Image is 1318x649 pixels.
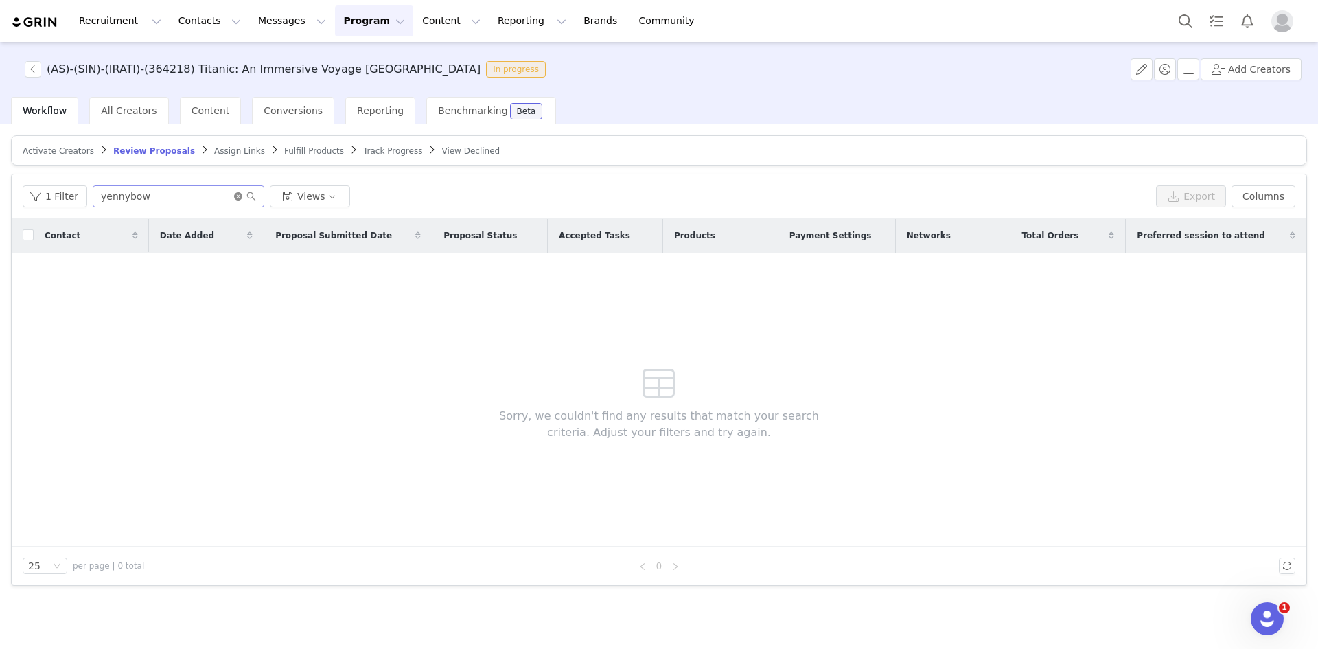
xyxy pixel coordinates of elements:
[357,105,404,116] span: Reporting
[101,105,157,116] span: All Creators
[1279,602,1290,613] span: 1
[234,192,242,201] i: icon: close-circle
[907,229,951,242] span: Networks
[1170,5,1201,36] button: Search
[443,229,517,242] span: Proposal Status
[441,146,500,156] span: View Declined
[275,229,392,242] span: Proposal Submitted Date
[284,146,344,156] span: Fulfill Products
[264,105,323,116] span: Conversions
[1021,229,1078,242] span: Total Orders
[25,61,551,78] span: [object Object]
[192,105,230,116] span: Content
[214,146,265,156] span: Assign Links
[486,61,546,78] span: In progress
[160,229,214,242] span: Date Added
[23,105,67,116] span: Workflow
[671,562,680,571] i: icon: right
[270,185,350,207] button: Views
[575,5,629,36] a: Brands
[73,560,144,572] span: per page | 0 total
[113,146,195,156] span: Review Proposals
[53,562,61,571] i: icon: down
[246,192,256,201] i: icon: search
[250,5,334,36] button: Messages
[651,558,667,574] li: 0
[45,229,80,242] span: Contact
[634,558,651,574] li: Previous Page
[93,185,264,207] input: Search...
[1271,10,1293,32] img: placeholder-profile.jpg
[478,408,840,441] span: Sorry, we couldn't find any results that match your search criteria. Adjust your filters and try ...
[438,105,507,116] span: Benchmarking
[789,229,872,242] span: Payment Settings
[1156,185,1226,207] button: Export
[335,5,413,36] button: Program
[489,5,575,36] button: Reporting
[28,558,41,573] div: 25
[71,5,170,36] button: Recruitment
[1137,229,1265,242] span: Preferred session to attend
[1201,5,1232,36] a: Tasks
[517,107,536,115] div: Beta
[11,16,59,29] img: grin logo
[363,146,422,156] span: Track Progress
[170,5,249,36] button: Contacts
[1263,10,1307,32] button: Profile
[559,229,630,242] span: Accepted Tasks
[674,229,715,242] span: Products
[1232,5,1262,36] button: Notifications
[1251,602,1284,635] iframe: Intercom live chat
[651,558,667,573] a: 0
[23,146,94,156] span: Activate Creators
[638,562,647,571] i: icon: left
[23,185,87,207] button: 1 Filter
[414,5,489,36] button: Content
[631,5,709,36] a: Community
[47,61,481,78] h3: (AS)-(SIN)-(IRATI)-(364218) Titanic: An Immersive Voyage [GEOGRAPHIC_DATA]
[667,558,684,574] li: Next Page
[1232,185,1295,207] button: Columns
[1201,58,1302,80] button: Add Creators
